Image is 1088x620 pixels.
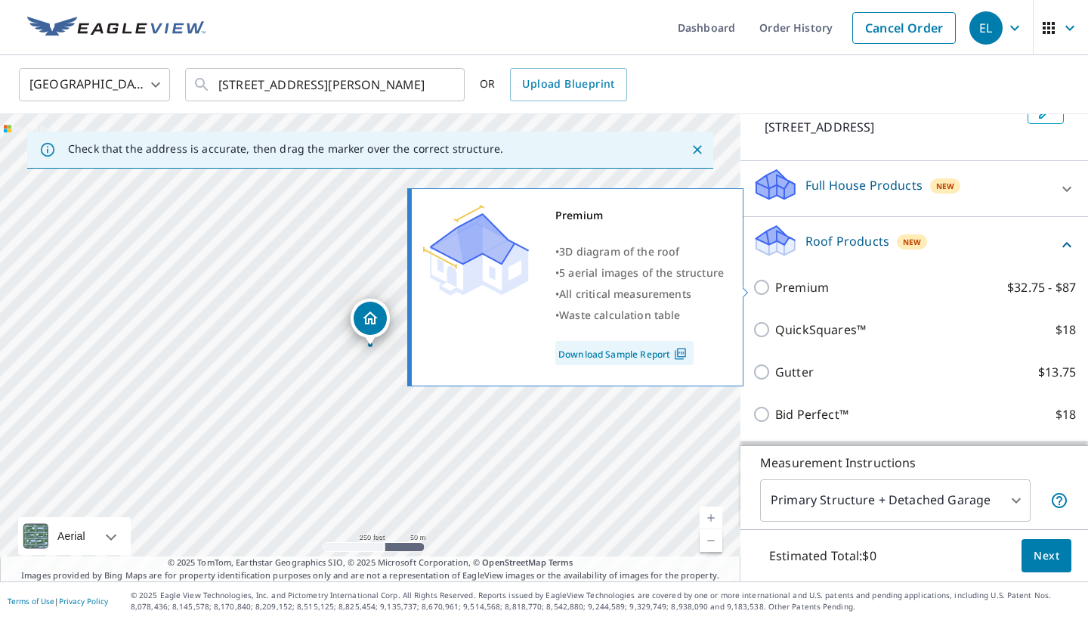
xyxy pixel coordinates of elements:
[1050,491,1068,510] span: Your report will include the primary structure and a detached garage if one exists.
[775,405,848,423] p: Bid Perfect™
[757,539,889,572] p: Estimated Total: $0
[27,17,206,39] img: EV Logo
[555,241,724,262] div: •
[760,454,1068,472] p: Measurement Instructions
[700,529,722,552] a: Current Level 17, Zoom Out
[423,205,529,296] img: Premium
[805,232,889,250] p: Roof Products
[8,597,108,606] p: |
[510,68,626,101] a: Upload Blueprint
[700,507,722,529] a: Current Level 17, Zoom In
[68,142,503,156] p: Check that the address is accurate, then drag the marker over the correct structure.
[19,64,170,106] div: [GEOGRAPHIC_DATA]
[688,140,707,160] button: Close
[480,68,627,101] div: OR
[351,299,390,346] div: Dropped pin, building 1, Residential property, 3420 Marycrest Dr Owensboro, KY 42301
[753,167,1076,210] div: Full House ProductsNew
[765,118,1022,136] p: [STREET_ADDRESS]
[18,517,131,555] div: Aerial
[218,64,434,106] input: Search by address or latitude-longitude
[1056,405,1076,423] p: $18
[8,596,54,606] a: Terms of Use
[555,341,694,365] a: Download Sample Report
[559,287,691,301] span: All critical measurements
[522,75,614,94] span: Upload Blueprint
[555,262,724,284] div: •
[753,223,1076,266] div: Roof ProductsNew
[549,556,573,568] a: Terms
[168,556,573,569] span: © 2025 TomTom, Earthstar Geographics SIO, © 2025 Microsoft Corporation, ©
[670,347,691,361] img: Pdf Icon
[1034,547,1059,566] span: Next
[775,278,829,296] p: Premium
[903,236,921,248] span: New
[555,305,724,326] div: •
[969,11,1003,45] div: EL
[53,517,90,555] div: Aerial
[555,205,724,226] div: Premium
[482,556,546,568] a: OpenStreetMap
[559,244,679,259] span: 3D diagram of the roof
[1056,321,1076,339] p: $18
[131,590,1080,612] p: © 2025 Eagle View Technologies, Inc. and Pictometry International Corp. All Rights Reserved. Repo...
[1022,539,1071,573] button: Next
[760,479,1031,522] div: Primary Structure + Detached Garage
[59,596,108,606] a: Privacy Policy
[852,12,956,44] a: Cancel Order
[775,321,866,339] p: QuickSquares™
[1038,363,1076,381] p: $13.75
[805,176,923,194] p: Full House Products
[559,265,724,280] span: 5 aerial images of the structure
[1007,278,1076,296] p: $32.75 - $87
[555,284,724,305] div: •
[559,308,680,322] span: Waste calculation table
[775,363,814,381] p: Gutter
[936,180,954,192] span: New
